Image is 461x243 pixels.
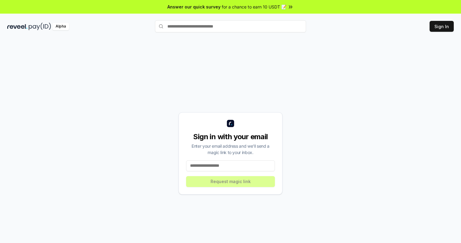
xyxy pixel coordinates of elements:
div: Enter your email address and we’ll send a magic link to your inbox. [186,143,275,156]
div: Sign in with your email [186,132,275,142]
img: logo_small [227,120,234,127]
button: Sign In [430,21,454,32]
div: Alpha [52,23,69,30]
span: for a chance to earn 10 USDT 📝 [222,4,286,10]
span: Answer our quick survey [167,4,221,10]
img: reveel_dark [7,23,27,30]
img: pay_id [29,23,51,30]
